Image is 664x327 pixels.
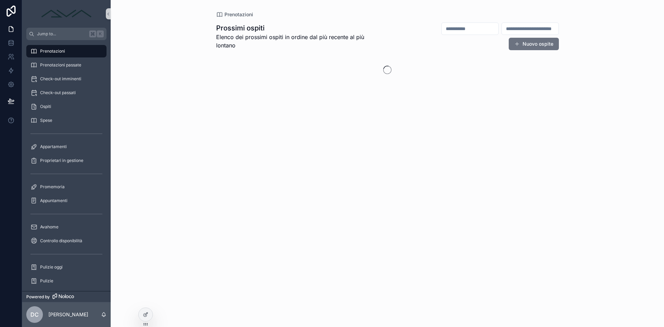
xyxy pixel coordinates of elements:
span: K [98,31,103,37]
a: Pulizie [26,275,107,287]
span: Spese [40,118,52,123]
a: Ospiti [26,100,107,113]
h1: Prossimi ospiti [216,23,384,33]
a: Prenotazioni [216,11,253,18]
a: Powered by [22,291,111,302]
a: Proprietari in gestione [26,154,107,167]
span: Avahome [40,224,58,230]
button: Nuovo ospite [509,38,559,50]
a: Prenotazioni [26,45,107,57]
a: Avahome [26,221,107,233]
a: Appartamenti [26,140,107,153]
span: Ospiti [40,104,51,109]
span: Appuntamenti [40,198,67,203]
a: Promemoria [26,181,107,193]
span: Pulizie oggi [40,264,63,270]
span: Powered by [26,294,50,300]
span: Check-out passati [40,90,76,96]
div: scrollable content [22,40,111,291]
span: Prenotazioni [40,48,65,54]
a: Check-out imminenti [26,73,107,85]
span: Prenotazioni [224,11,253,18]
a: Prenotazioni passate [26,59,107,71]
a: Appuntamenti [26,194,107,207]
span: Promemoria [40,184,65,190]
a: Pulizie oggi [26,261,107,273]
span: Proprietari in gestione [40,158,83,163]
a: Check-out passati [26,87,107,99]
span: Controllo disponibilità [40,238,82,244]
a: Spese [26,114,107,127]
span: Check-out imminenti [40,76,81,82]
span: Elenco dei prossimi ospiti in ordine dal più recente al più lontano [216,33,384,49]
a: Controllo disponibilità [26,235,107,247]
p: [PERSON_NAME] [48,311,88,318]
span: Prenotazioni passate [40,62,81,68]
span: Jump to... [37,31,86,37]
span: DC [30,310,39,319]
button: Jump to...K [26,28,107,40]
img: App logo [39,8,94,19]
span: Appartamenti [40,144,67,149]
span: Pulizie [40,278,53,284]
